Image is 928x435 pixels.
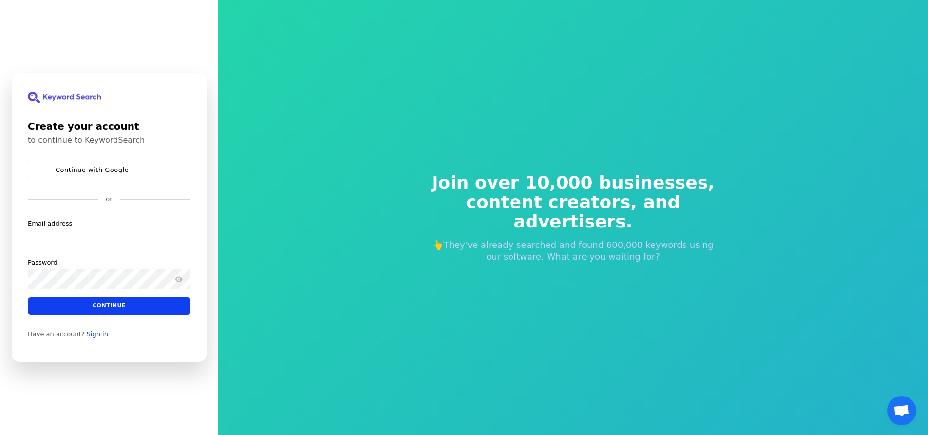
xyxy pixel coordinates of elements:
span: Join over 10,000 businesses, [425,173,721,192]
label: Email address [28,220,72,229]
button: Continue [28,298,190,316]
div: Open chat [887,396,916,425]
img: Sign in with Google [38,166,48,175]
p: to continue to KeywordSearch [28,135,190,145]
button: Sign in with GoogleContinue with Google [28,160,190,181]
p: 👆They've already searched and found 600,000 keywords using our software. What are you waiting for? [425,239,721,263]
span: Have an account? [28,331,85,339]
h1: Create your account [28,118,190,133]
img: KeywordSearch [28,91,101,103]
span: content creators, and advertisers. [425,192,721,231]
span: Continue with Google [56,166,129,174]
p: or [106,196,112,205]
label: Password [28,259,57,268]
button: Show password [173,274,185,286]
a: Sign in [87,331,108,339]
